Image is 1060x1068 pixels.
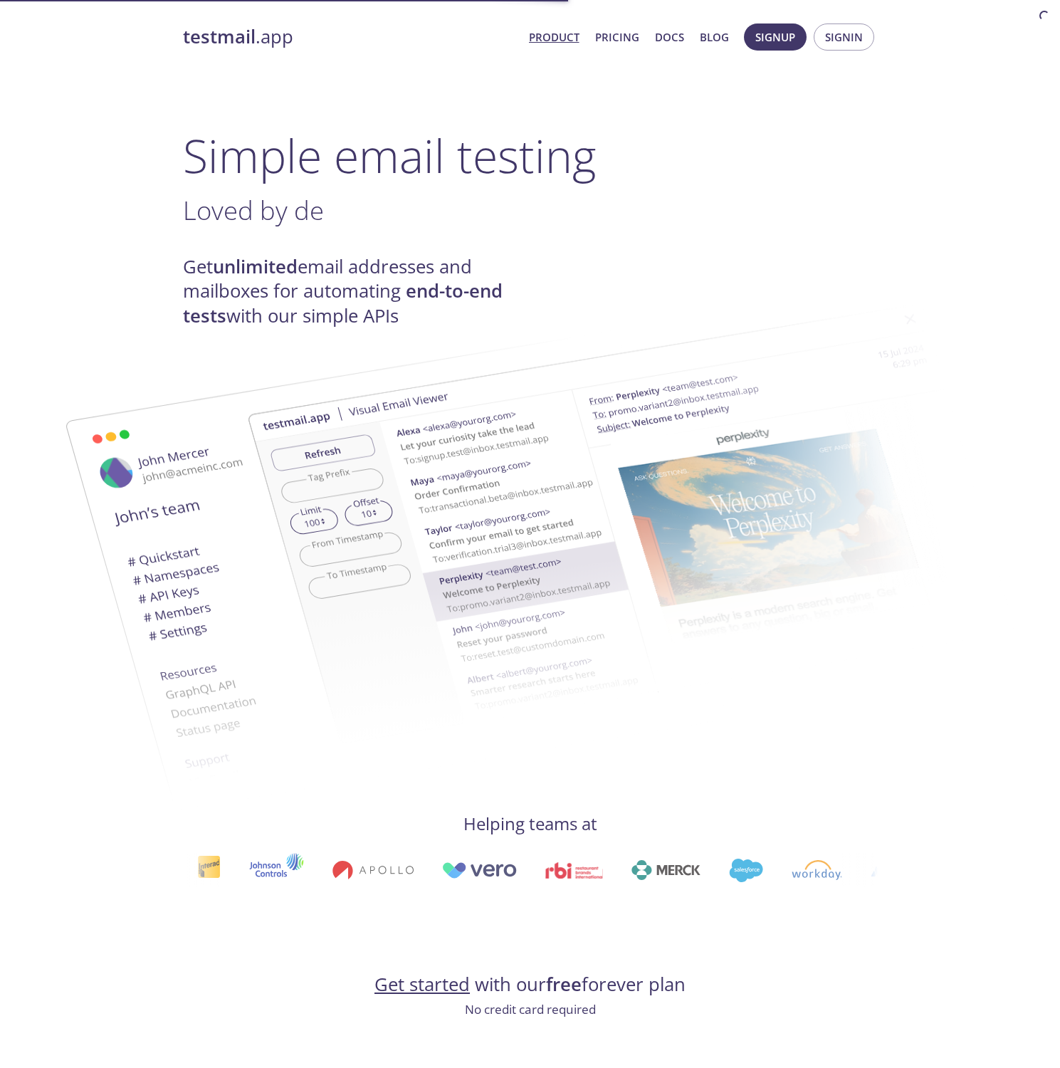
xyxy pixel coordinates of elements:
a: Product [529,28,579,46]
h4: with our forever plan [183,973,878,997]
img: workday [792,860,842,880]
a: testmail.app [183,25,518,49]
img: rbi [545,862,603,879]
img: johnsoncontrols [249,853,304,887]
img: apollo [332,860,414,880]
img: merck [631,860,700,880]
a: Pricing [595,28,639,46]
img: testmail-email-viewer [246,283,1015,765]
h4: Helping teams at [183,812,878,835]
a: Get started [374,972,470,997]
strong: testmail [183,24,256,49]
strong: unlimited [213,254,298,279]
span: Loved by de [183,192,324,228]
img: testmail-email-viewer [11,330,780,812]
strong: end-to-end tests [183,278,503,328]
a: Docs [655,28,684,46]
button: Signin [814,23,874,51]
p: No credit card required [183,1000,878,1019]
span: Signin [825,28,863,46]
img: vero [442,862,518,879]
span: Signup [755,28,795,46]
button: Signup [744,23,807,51]
img: salesforce [729,859,763,882]
h4: Get email addresses and mailboxes for automating with our simple APIs [183,255,530,328]
a: Blog [700,28,729,46]
strong: free [546,972,582,997]
h1: Simple email testing [183,128,878,183]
